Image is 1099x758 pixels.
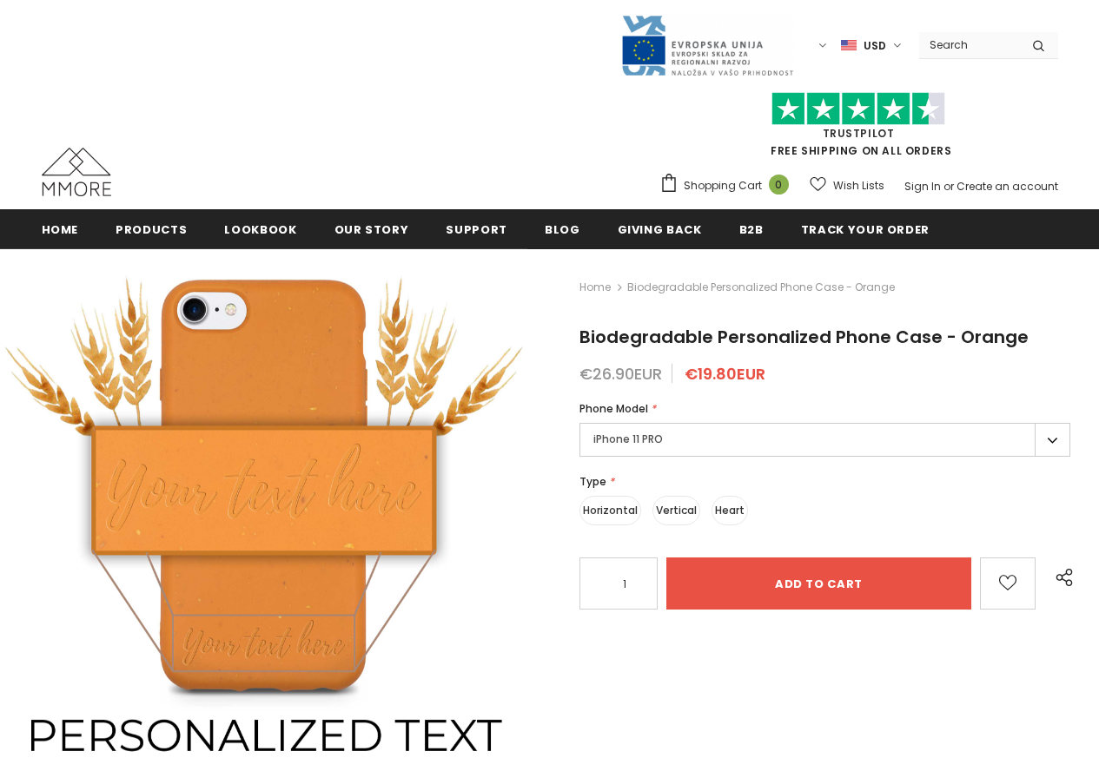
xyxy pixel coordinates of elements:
[904,179,941,194] a: Sign In
[334,209,409,248] a: Our Story
[116,221,187,238] span: Products
[957,179,1058,194] a: Create an account
[659,100,1058,158] span: FREE SHIPPING ON ALL ORDERS
[116,209,187,248] a: Products
[739,209,764,248] a: B2B
[42,209,79,248] a: Home
[579,363,662,385] span: €26.90EUR
[833,177,884,194] span: Wish Lists
[919,32,1019,57] input: Search Site
[652,496,700,525] label: Vertical
[684,177,762,194] span: Shopping Cart
[42,148,111,196] img: MMORE Cases
[620,37,794,52] a: Javni Razpis
[620,14,794,77] img: Javni Razpis
[769,175,789,194] span: 0
[618,221,702,238] span: Giving back
[801,209,930,248] a: Track your order
[545,221,580,238] span: Blog
[446,221,507,238] span: support
[224,209,296,248] a: Lookbook
[801,221,930,238] span: Track your order
[579,474,606,489] span: Type
[739,221,764,238] span: B2B
[712,496,748,525] label: Heart
[864,37,886,55] span: USD
[579,277,611,298] a: Home
[666,557,971,610] input: Add to cart
[618,209,702,248] a: Giving back
[823,126,895,141] a: Trustpilot
[334,221,409,238] span: Our Story
[685,363,765,385] span: €19.80EUR
[943,179,954,194] span: or
[579,423,1070,457] label: iPhone 11 PRO
[579,325,1029,349] span: Biodegradable Personalized Phone Case - Orange
[627,277,895,298] span: Biodegradable Personalized Phone Case - Orange
[810,170,884,201] a: Wish Lists
[579,401,648,416] span: Phone Model
[42,221,79,238] span: Home
[446,209,507,248] a: support
[579,496,641,525] label: Horizontal
[659,173,798,199] a: Shopping Cart 0
[545,209,580,248] a: Blog
[224,221,296,238] span: Lookbook
[841,38,857,53] img: USD
[771,92,945,126] img: Trust Pilot Stars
